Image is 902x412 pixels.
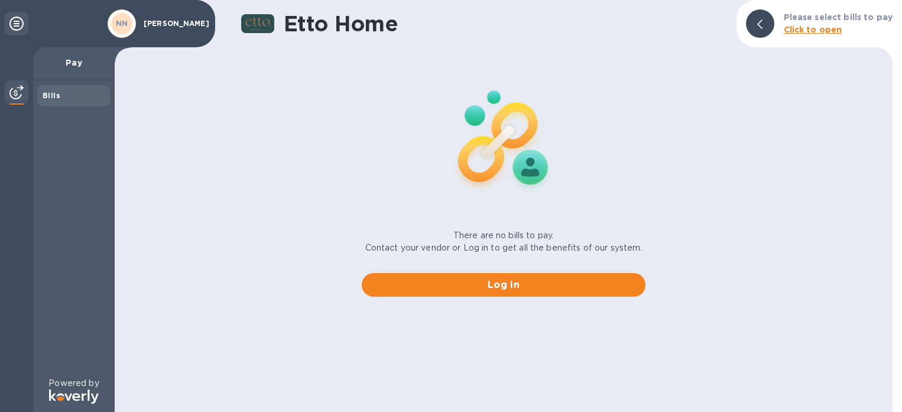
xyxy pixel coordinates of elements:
[43,91,60,100] b: Bills
[365,229,643,254] p: There are no bills to pay. Contact your vendor or Log in to get all the benefits of our system.
[116,19,128,28] b: NN
[43,57,105,69] p: Pay
[371,278,636,292] span: Log in
[784,25,842,34] b: Click to open
[784,12,893,22] b: Please select bills to pay
[49,390,99,404] img: Logo
[48,377,99,390] p: Powered by
[284,11,727,36] h1: Etto Home
[362,273,645,297] button: Log in
[144,20,203,28] p: [PERSON_NAME]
